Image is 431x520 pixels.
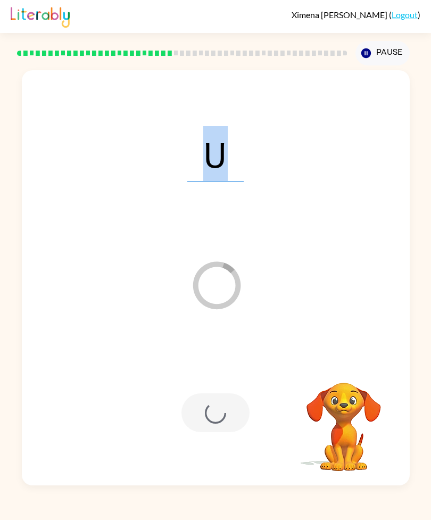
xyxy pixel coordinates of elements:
video: Your browser must support playing .mp4 files to use Literably. Please try using another browser. [291,366,397,473]
button: Pause [355,41,410,65]
div: ( ) [292,10,420,20]
a: Logout [392,10,418,20]
img: Literably [11,4,70,28]
span: Ximena [PERSON_NAME] [292,10,389,20]
span: U [187,126,244,181]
